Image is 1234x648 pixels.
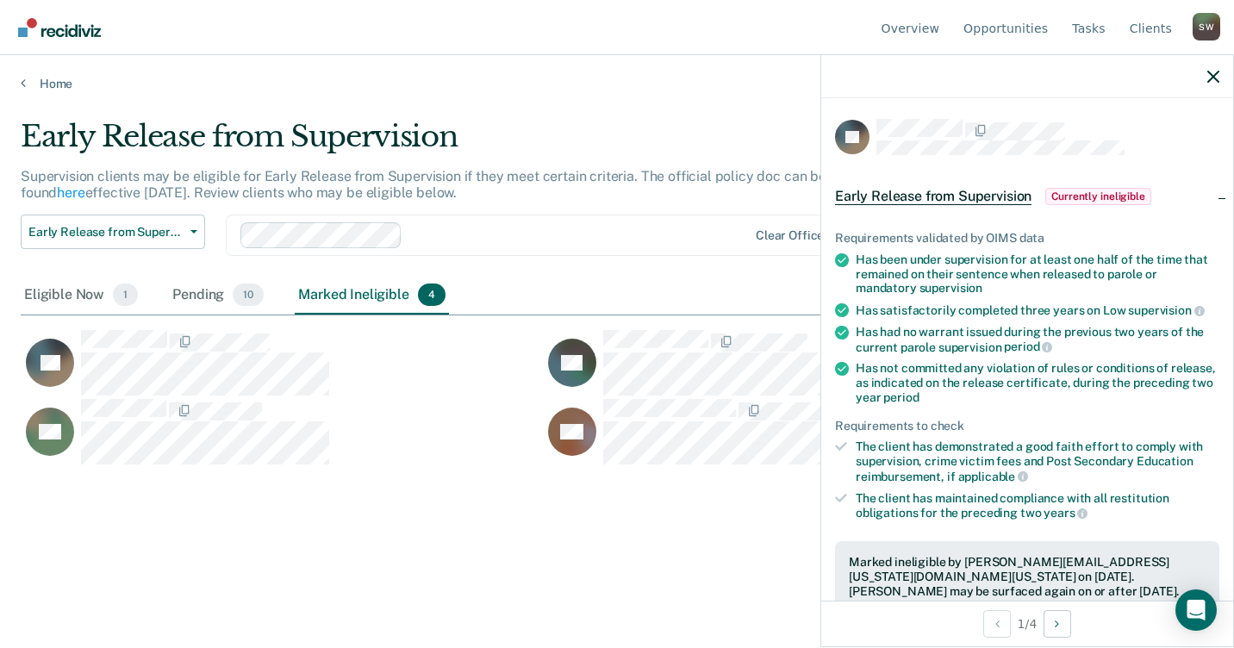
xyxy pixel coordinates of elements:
[418,283,446,306] span: 4
[543,398,1065,467] div: CaseloadOpportunityCell-08365274
[849,555,1206,598] div: Marked ineligible by [PERSON_NAME][EMAIL_ADDRESS][US_STATE][DOMAIN_NAME][US_STATE] on [DATE]. [PE...
[835,419,1219,433] div: Requirements to check
[21,76,1213,91] a: Home
[28,225,184,240] span: Early Release from Supervision
[856,361,1219,404] div: Has not committed any violation of rules or conditions of release, as indicated on the release ce...
[821,169,1233,224] div: Early Release from SupervisionCurrently ineligible
[21,329,543,398] div: CaseloadOpportunityCell-02849547
[233,283,264,306] span: 10
[856,252,1219,296] div: Has been under supervision for at least one half of the time that remained on their sentence when...
[1193,13,1220,40] div: S W
[856,325,1219,354] div: Has had no warrant issued during the previous two years of the current parole supervision
[21,398,543,467] div: CaseloadOpportunityCell-03153714
[1175,589,1217,631] div: Open Intercom Messenger
[856,439,1219,483] div: The client has demonstrated a good faith effort to comply with supervision, crime victim fees and...
[169,277,267,315] div: Pending
[1004,340,1052,353] span: period
[835,231,1219,246] div: Requirements validated by OIMS data
[919,281,982,295] span: supervision
[983,610,1011,638] button: Previous Opportunity
[883,390,919,404] span: period
[856,302,1219,318] div: Has satisfactorily completed three years on Low
[856,491,1219,520] div: The client has maintained compliance with all restitution obligations for the preceding two
[835,188,1031,205] span: Early Release from Supervision
[21,277,141,315] div: Eligible Now
[21,168,826,201] p: Supervision clients may be eligible for Early Release from Supervision if they meet certain crite...
[21,119,946,168] div: Early Release from Supervision
[821,601,1233,646] div: 1 / 4
[543,329,1065,398] div: CaseloadOpportunityCell-03919808
[1044,610,1071,638] button: Next Opportunity
[1044,506,1088,520] span: years
[18,18,101,37] img: Recidiviz
[1128,303,1204,317] span: supervision
[57,184,84,201] a: here
[113,283,138,306] span: 1
[958,470,1028,483] span: applicable
[1193,13,1220,40] button: Profile dropdown button
[756,228,835,243] div: Clear officers
[295,277,449,315] div: Marked Ineligible
[1045,188,1151,205] span: Currently ineligible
